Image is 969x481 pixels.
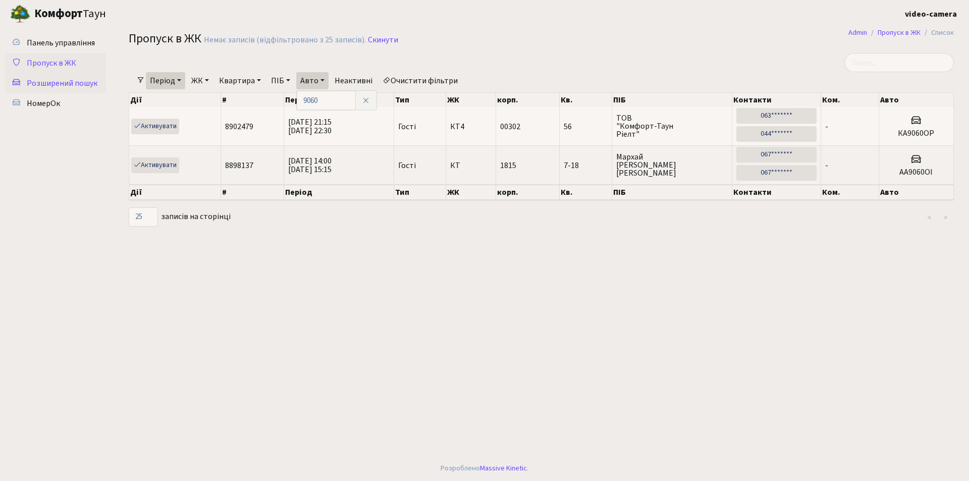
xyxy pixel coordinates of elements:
th: корп. [496,93,560,107]
a: НомерОк [5,93,106,114]
a: Очистити фільтри [379,72,462,89]
th: корп. [496,185,560,200]
span: Гості [398,123,416,131]
th: Авто [879,185,954,200]
span: ТОВ "Комфорт-Таун Ріелт" [616,114,728,138]
span: 56 [564,123,608,131]
h5: КА9060ОР [883,129,949,138]
div: Немає записів (відфільтровано з 25 записів). [204,35,366,45]
a: Активувати [131,119,179,134]
h5: АА9060ОІ [883,168,949,177]
span: КТ [450,162,492,170]
span: Пропуск в ЖК [27,58,76,69]
th: Контакти [732,93,821,107]
span: Пропуск в ЖК [129,30,201,47]
a: Період [146,72,185,89]
span: Розширений пошук [27,78,97,89]
th: Контакти [732,185,821,200]
b: video-camera [905,9,957,20]
a: Massive Kinetic [480,463,527,473]
li: Список [921,27,954,38]
th: Ком. [821,93,879,107]
span: 00302 [500,121,520,132]
span: - [825,160,828,171]
a: Квартира [215,72,265,89]
span: - [825,121,828,132]
label: записів на сторінці [129,207,231,227]
th: ПІБ [612,185,732,200]
span: 1815 [500,160,516,171]
a: Скинути [368,35,398,45]
div: Розроблено . [441,463,528,474]
a: ПІБ [267,72,294,89]
span: Панель управління [27,37,95,48]
a: Активувати [131,157,179,173]
th: Тип [394,185,446,200]
span: Мархай [PERSON_NAME] [PERSON_NAME] [616,153,728,177]
a: Пропуск в ЖК [878,27,921,38]
th: Кв. [560,93,612,107]
span: 8902479 [225,121,253,132]
span: [DATE] 21:15 [DATE] 22:30 [288,117,332,136]
th: # [221,93,284,107]
th: Тип [394,93,446,107]
th: # [221,185,284,200]
th: Дії [129,185,221,200]
span: 8898137 [225,160,253,171]
a: Авто [296,72,329,89]
span: [DATE] 14:00 [DATE] 15:15 [288,155,332,175]
a: Неактивні [331,72,376,89]
a: ЖК [187,72,213,89]
span: Таун [34,6,106,23]
a: video-camera [905,8,957,20]
input: Пошук... [844,53,954,72]
a: Панель управління [5,33,106,53]
th: Авто [879,93,954,107]
th: ПІБ [612,93,732,107]
button: Переключити навігацію [126,6,151,22]
th: Ком. [821,185,879,200]
th: Дії [129,93,221,107]
nav: breadcrumb [833,22,969,43]
th: Кв. [560,185,612,200]
span: НомерОк [27,98,60,109]
th: ЖК [446,185,496,200]
th: Період [284,185,395,200]
img: logo.png [10,4,30,24]
span: 7-18 [564,162,608,170]
a: Пропуск в ЖК [5,53,106,73]
span: КТ4 [450,123,492,131]
th: Період [284,93,395,107]
b: Комфорт [34,6,83,22]
a: Розширений пошук [5,73,106,93]
a: Admin [848,27,867,38]
span: Гості [398,162,416,170]
th: ЖК [446,93,496,107]
select: записів на сторінці [129,207,158,227]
